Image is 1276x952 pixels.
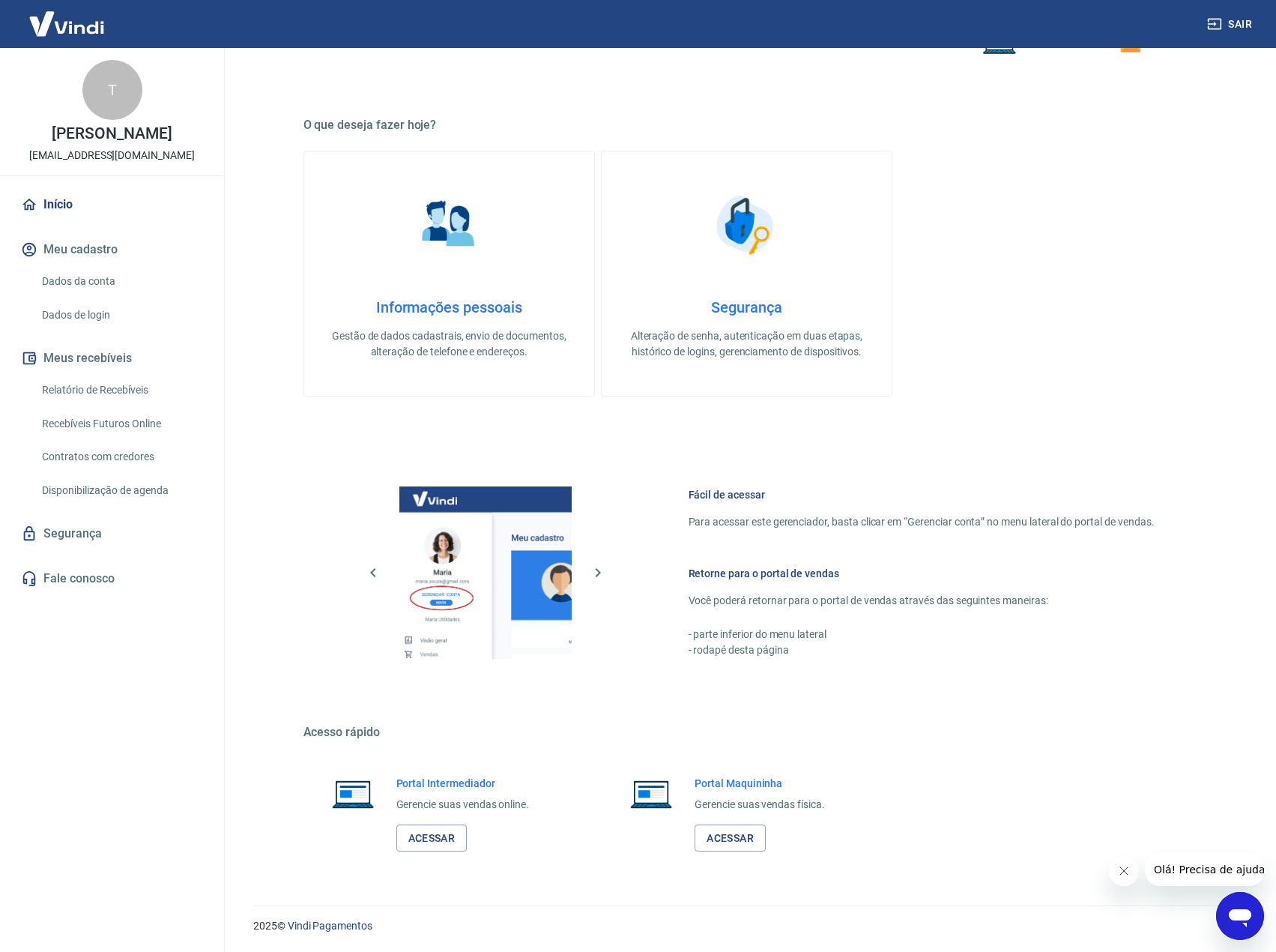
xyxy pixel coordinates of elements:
[303,151,595,397] a: Informações pessoaisInformações pessoaisGestão de dados cadastrais, envio de documentos, alteraçã...
[253,918,1240,934] p: 2025 ©
[36,300,206,331] a: Dados de login
[1204,10,1258,38] button: Sair
[18,233,206,266] button: Meu cadastro
[1145,853,1264,886] iframe: Mensagem da empresa
[689,593,1155,609] p: Você poderá retornar para o portal de vendas através das seguintes maneiras:
[18,1,115,46] img: Vindi
[288,920,372,932] a: Vindi Pagamentos
[695,776,825,791] h6: Portal Maquininha
[36,266,206,297] a: Dados da conta
[9,10,126,22] span: Olá! Precisa de ajuda?
[18,562,206,595] a: Fale conosco
[321,776,384,812] img: Imagem de um notebook aberto
[18,517,206,550] a: Segurança
[396,825,468,852] a: Acessar
[396,797,530,813] p: Gerencie suas vendas online.
[328,298,570,316] h4: Informações pessoais
[36,442,206,472] a: Contratos com credores
[36,475,206,506] a: Disponibilização de agenda
[303,725,1191,740] h5: Acesso rápido
[695,797,825,813] p: Gerencie suas vendas física.
[411,187,486,262] img: Informações pessoais
[29,148,195,163] p: [EMAIL_ADDRESS][DOMAIN_NAME]
[689,487,1155,502] h6: Fácil de acessar
[18,342,206,375] button: Meus recebíveis
[689,627,1155,642] p: - parte inferior do menu lateral
[36,375,206,406] a: Relatório de Recebíveis
[626,298,868,316] h4: Segurança
[689,566,1155,581] h6: Retorne para o portal de vendas
[82,60,142,120] div: T
[52,126,172,142] p: [PERSON_NAME]
[18,188,206,221] a: Início
[1109,856,1139,886] iframe: Fechar mensagem
[626,328,868,360] p: Alteração de senha, autenticação em duas etapas, histórico de logins, gerenciamento de dispositivos.
[689,642,1155,658] p: - rodapé desta página
[396,776,530,791] h6: Portal Intermediador
[601,151,892,397] a: SegurançaSegurançaAlteração de senha, autenticação em duas etapas, histórico de logins, gerenciam...
[1216,892,1264,940] iframe: Botão para abrir a janela de mensagens
[303,118,1191,133] h5: O que deseja fazer hoje?
[695,825,766,852] a: Acessar
[36,409,206,439] a: Recebíveis Futuros Online
[709,187,784,262] img: Segurança
[620,776,683,812] img: Imagem de um notebook aberto
[399,486,572,659] img: Imagem da dashboard mostrando o botão de gerenciar conta na sidebar no lado esquerdo
[328,328,570,360] p: Gestão de dados cadastrais, envio de documentos, alteração de telefone e endereços.
[689,514,1155,530] p: Para acessar este gerenciador, basta clicar em “Gerenciar conta” no menu lateral do portal de ven...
